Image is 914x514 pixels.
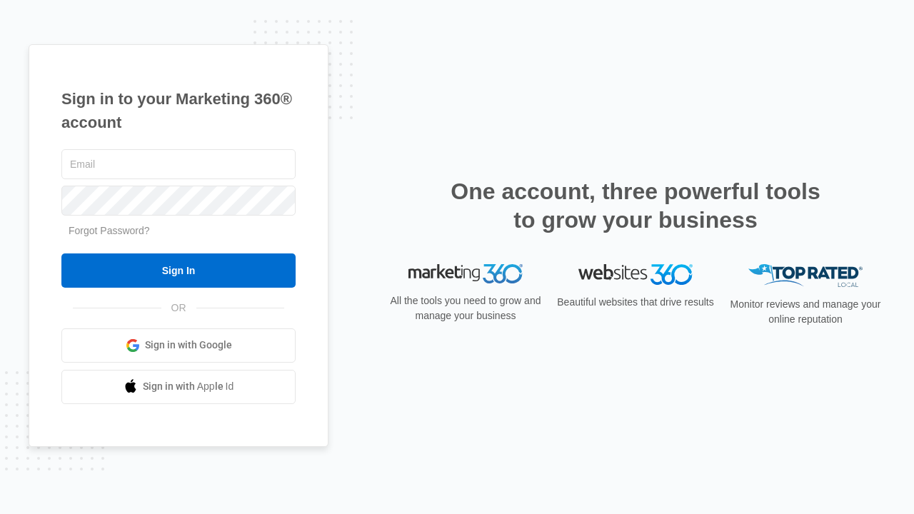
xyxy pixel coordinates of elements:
[408,264,523,284] img: Marketing 360
[145,338,232,353] span: Sign in with Google
[386,293,546,323] p: All the tools you need to grow and manage your business
[556,295,715,310] p: Beautiful websites that drive results
[69,225,150,236] a: Forgot Password?
[61,149,296,179] input: Email
[446,177,825,234] h2: One account, three powerful tools to grow your business
[61,253,296,288] input: Sign In
[143,379,234,394] span: Sign in with Apple Id
[161,301,196,316] span: OR
[578,264,693,285] img: Websites 360
[61,87,296,134] h1: Sign in to your Marketing 360® account
[61,328,296,363] a: Sign in with Google
[725,297,885,327] p: Monitor reviews and manage your online reputation
[748,264,863,288] img: Top Rated Local
[61,370,296,404] a: Sign in with Apple Id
